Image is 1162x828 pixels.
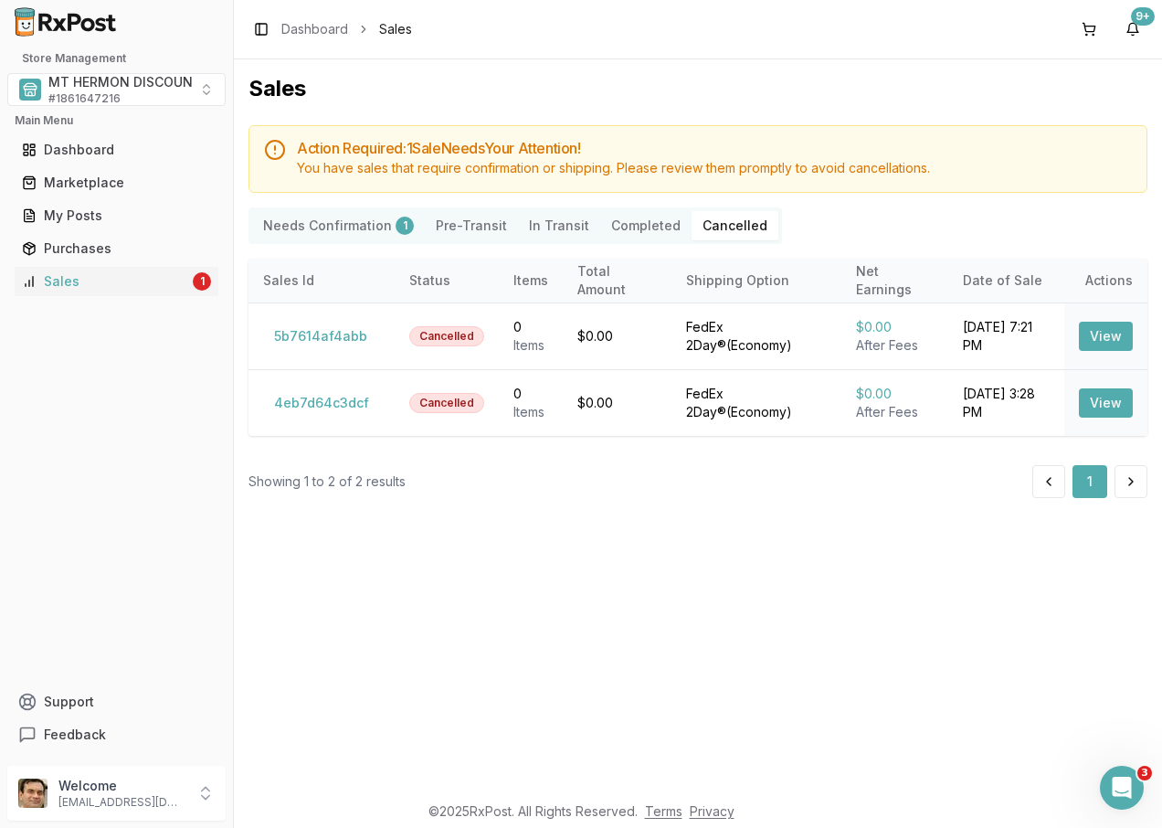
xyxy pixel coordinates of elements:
[645,803,682,819] a: Terms
[48,91,121,106] span: # 1861647216
[7,234,226,263] button: Purchases
[409,326,484,346] div: Cancelled
[1118,15,1147,44] button: 9+
[193,272,211,291] div: 1
[963,318,1050,355] div: [DATE] 7:21 PM
[15,166,218,199] a: Marketplace
[297,159,1132,177] div: You have sales that require confirmation or shipping. Please review them promptly to avoid cancel...
[692,211,778,240] button: Cancelled
[22,272,189,291] div: Sales
[379,20,412,38] span: Sales
[281,20,412,38] nav: breadcrumb
[252,211,425,240] button: Needs Confirmation
[1064,259,1147,303] th: Actions
[425,211,518,240] button: Pre-Transit
[48,73,277,91] span: MT HERMON DISCOUNT PHARMACY
[7,685,226,718] button: Support
[686,385,827,421] div: FedEx 2Day® ( Economy )
[15,265,218,298] a: Sales1
[15,232,218,265] a: Purchases
[22,207,211,225] div: My Posts
[856,403,934,421] div: After Fees
[963,385,1050,421] div: [DATE] 3:28 PM
[22,141,211,159] div: Dashboard
[856,336,934,355] div: After Fees
[7,718,226,751] button: Feedback
[7,201,226,230] button: My Posts
[248,74,1147,103] h1: Sales
[841,259,948,303] th: Net Earnings
[1079,388,1133,418] button: View
[22,239,211,258] div: Purchases
[409,393,484,413] div: Cancelled
[518,211,600,240] button: In Transit
[396,217,414,235] div: 1
[856,318,934,336] div: $0.00
[263,388,380,418] button: 4eb7d64c3dcf
[513,385,548,403] div: 0
[577,327,657,345] div: $0.00
[7,168,226,197] button: Marketplace
[563,259,671,303] th: Total Amount
[671,259,841,303] th: Shipping Option
[7,7,124,37] img: RxPost Logo
[15,199,218,232] a: My Posts
[7,267,226,296] button: Sales1
[513,318,548,336] div: 0
[7,73,226,106] button: Select a view
[1131,7,1155,26] div: 9+
[248,472,406,491] div: Showing 1 to 2 of 2 results
[513,336,548,355] div: Item s
[248,259,395,303] th: Sales Id
[395,259,499,303] th: Status
[600,211,692,240] button: Completed
[856,385,934,403] div: $0.00
[577,394,657,412] div: $0.00
[948,259,1064,303] th: Date of Sale
[1137,766,1152,780] span: 3
[58,795,185,810] p: [EMAIL_ADDRESS][DOMAIN_NAME]
[1072,465,1107,498] button: 1
[1079,322,1133,351] button: View
[281,20,348,38] a: Dashboard
[263,322,378,351] button: 5b7614af4abb
[15,113,218,128] h2: Main Menu
[686,318,827,355] div: FedEx 2Day® ( Economy )
[690,803,734,819] a: Privacy
[58,777,185,795] p: Welcome
[22,174,211,192] div: Marketplace
[7,135,226,165] button: Dashboard
[499,259,563,303] th: Items
[1100,766,1144,810] iframe: Intercom live chat
[44,726,106,744] span: Feedback
[297,141,1132,155] h5: Action Required: 1 Sale Need s Your Attention!
[18,779,48,808] img: User avatar
[513,403,548,421] div: Item s
[7,51,226,66] h2: Store Management
[15,133,218,166] a: Dashboard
